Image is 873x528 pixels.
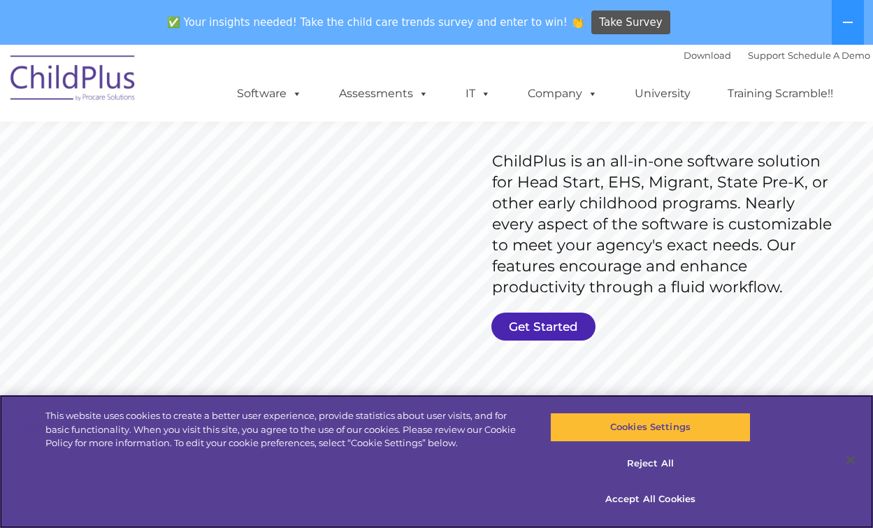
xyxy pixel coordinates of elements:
button: Reject All [550,449,751,478]
a: Training Scramble!! [714,80,847,108]
a: IT [452,80,505,108]
a: Get Started [491,313,596,341]
div: This website uses cookies to create a better user experience, provide statistics about user visit... [45,409,524,450]
a: University [621,80,705,108]
a: Company [514,80,612,108]
img: ChildPlus by Procare Solutions [3,45,143,115]
rs-layer: ChildPlus is an all-in-one software solution for Head Start, EHS, Migrant, State Pre-K, or other ... [492,151,839,298]
a: Take Survey [591,10,670,35]
font: | [684,50,870,61]
button: Cookies Settings [550,413,751,442]
button: Close [835,445,866,476]
a: Software [223,80,316,108]
button: Accept All Cookies [550,485,751,514]
a: Assessments [325,80,442,108]
span: ✅ Your insights needed! Take the child care trends survey and enter to win! 👏 [161,9,589,36]
a: Schedule A Demo [788,50,870,61]
a: Support [748,50,785,61]
a: Download [684,50,731,61]
span: Take Survey [599,10,662,35]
